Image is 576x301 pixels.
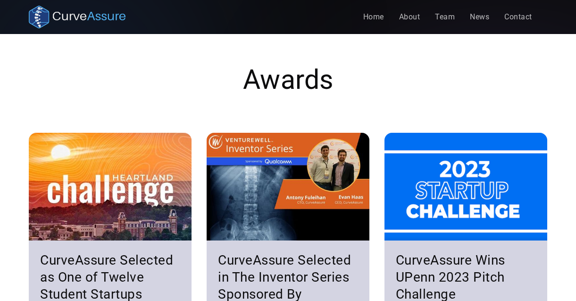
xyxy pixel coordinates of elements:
[392,8,428,26] a: About
[497,8,540,26] a: Contact
[462,8,497,26] a: News
[427,8,462,26] a: Team
[356,8,392,26] a: Home
[29,6,125,28] a: home
[107,65,469,95] h1: Awards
